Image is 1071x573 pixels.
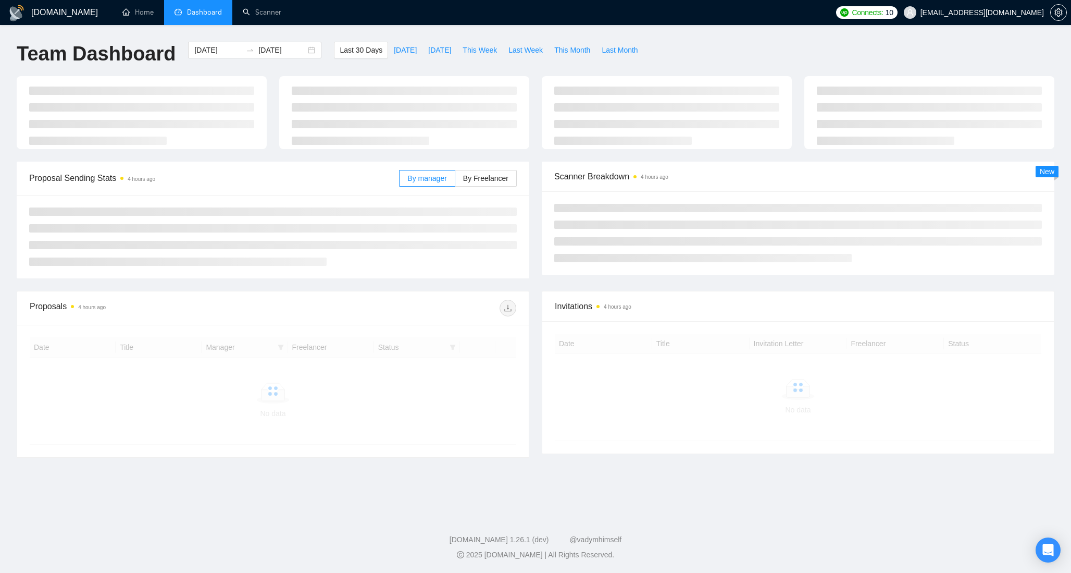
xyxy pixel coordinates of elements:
div: 2025 [DOMAIN_NAME] | All Rights Reserved. [8,550,1063,560]
span: dashboard [175,8,182,16]
button: setting [1050,4,1067,21]
time: 4 hours ago [128,176,155,182]
span: Proposal Sending Stats [29,172,399,185]
span: Connects: [852,7,883,18]
span: New [1040,167,1054,176]
a: [DOMAIN_NAME] 1.26.1 (dev) [450,535,549,544]
a: searchScanner [243,8,281,17]
a: @vadymhimself [569,535,621,544]
span: to [246,46,254,54]
time: 4 hours ago [78,304,106,310]
button: [DATE] [422,42,457,58]
button: [DATE] [388,42,422,58]
button: This Month [549,42,596,58]
span: [DATE] [428,44,451,56]
a: setting [1050,8,1067,17]
span: [DATE] [394,44,417,56]
time: 4 hours ago [641,174,668,180]
span: Scanner Breakdown [554,170,1042,183]
h1: Team Dashboard [17,42,176,66]
button: Last Month [596,42,643,58]
div: Proposals [30,300,273,316]
div: Open Intercom Messenger [1036,538,1061,563]
span: This Month [554,44,590,56]
input: Start date [194,44,242,56]
input: End date [258,44,306,56]
span: By manager [407,174,446,182]
span: swap-right [246,46,254,54]
span: Last 30 Days [340,44,382,56]
time: 4 hours ago [604,304,631,310]
span: Invitations [555,300,1041,313]
span: user [906,9,914,16]
button: This Week [457,42,503,58]
span: Last Month [602,44,638,56]
span: This Week [463,44,497,56]
button: Last Week [503,42,549,58]
span: 10 [886,7,893,18]
img: logo [8,5,25,21]
span: By Freelancer [463,174,508,182]
span: setting [1051,8,1066,17]
span: copyright [457,551,464,558]
span: Dashboard [187,8,222,17]
span: Last Week [508,44,543,56]
img: upwork-logo.png [840,8,849,17]
button: Last 30 Days [334,42,388,58]
a: homeHome [122,8,154,17]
